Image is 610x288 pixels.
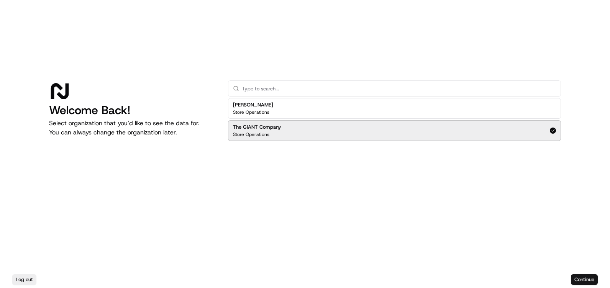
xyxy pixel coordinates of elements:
h2: The GIANT Company [233,124,281,131]
div: Suggestions [228,97,561,142]
button: Log out [12,274,36,285]
button: Continue [571,274,598,285]
h2: [PERSON_NAME] [233,101,273,108]
p: Select organization that you’d like to see the data for. You can always change the organization l... [49,119,216,137]
p: Store Operations [233,109,269,115]
h1: Welcome Back! [49,103,216,117]
input: Type to search... [242,81,556,96]
p: Store Operations [233,131,269,137]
